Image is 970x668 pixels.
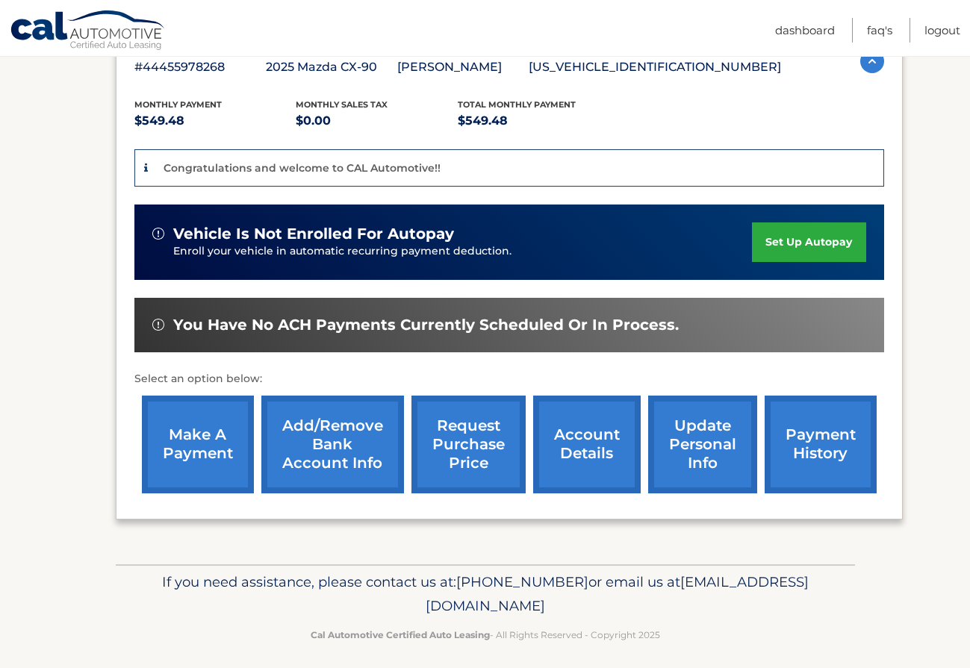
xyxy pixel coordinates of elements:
a: Cal Automotive [10,10,167,53]
a: set up autopay [752,222,865,262]
span: [PHONE_NUMBER] [456,573,588,590]
p: $549.48 [458,110,620,131]
a: Add/Remove bank account info [261,396,404,493]
p: $0.00 [296,110,458,131]
p: Enroll your vehicle in automatic recurring payment deduction. [173,243,753,260]
img: alert-white.svg [152,228,164,240]
p: Congratulations and welcome to CAL Automotive!! [164,161,441,175]
span: You have no ACH payments currently scheduled or in process. [173,316,679,334]
p: [US_VEHICLE_IDENTIFICATION_NUMBER] [529,57,781,78]
strong: Cal Automotive Certified Auto Leasing [311,629,490,640]
span: vehicle is not enrolled for autopay [173,225,454,243]
img: accordion-active.svg [860,49,884,73]
span: Monthly sales Tax [296,99,388,110]
p: $549.48 [134,110,296,131]
p: If you need assistance, please contact us at: or email us at [125,570,845,618]
p: #44455978268 [134,57,266,78]
a: update personal info [648,396,757,493]
a: Dashboard [775,18,835,43]
span: Monthly Payment [134,99,222,110]
a: FAQ's [867,18,892,43]
p: - All Rights Reserved - Copyright 2025 [125,627,845,643]
a: Logout [924,18,960,43]
a: make a payment [142,396,254,493]
a: payment history [765,396,877,493]
a: request purchase price [411,396,526,493]
img: alert-white.svg [152,319,164,331]
p: 2025 Mazda CX-90 [266,57,397,78]
p: [PERSON_NAME] [397,57,529,78]
a: account details [533,396,641,493]
span: Total Monthly Payment [458,99,576,110]
p: Select an option below: [134,370,884,388]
